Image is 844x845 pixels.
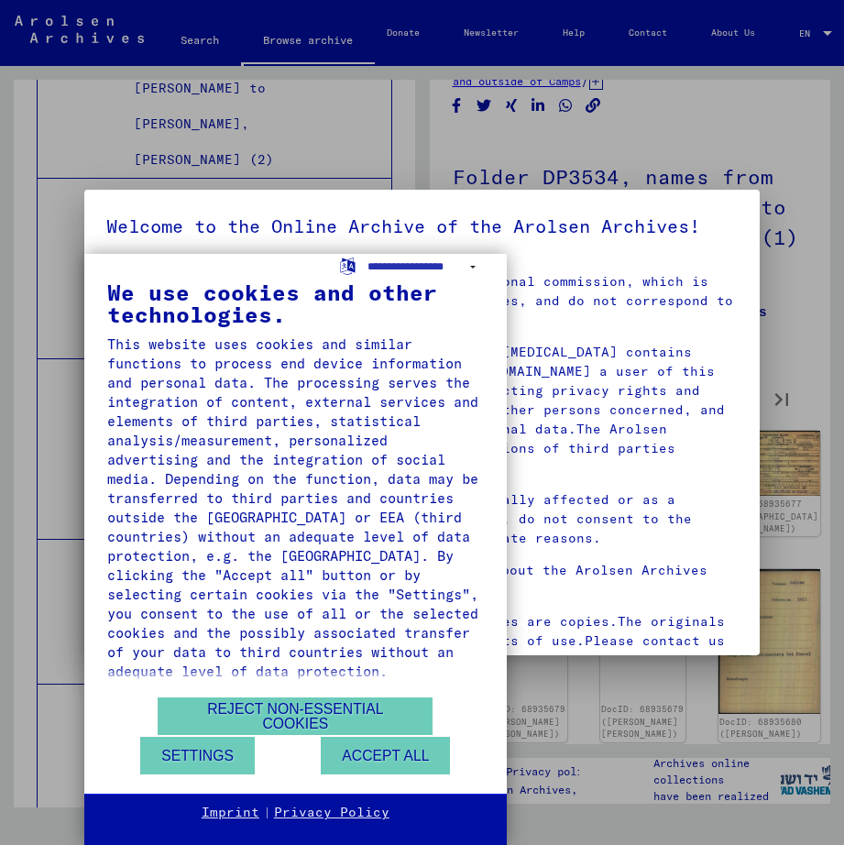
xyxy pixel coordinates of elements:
[321,737,450,774] button: Accept all
[140,737,255,774] button: Settings
[202,804,259,822] a: Imprint
[107,281,484,325] div: We use cookies and other technologies.
[274,804,389,822] a: Privacy Policy
[158,697,433,735] button: Reject non-essential cookies
[107,335,484,681] div: This website uses cookies and similar functions to process end device information and personal da...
